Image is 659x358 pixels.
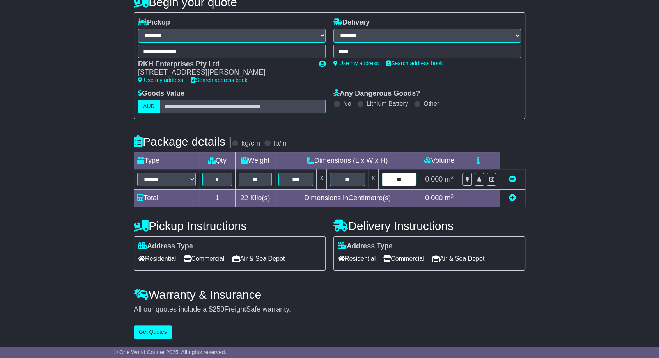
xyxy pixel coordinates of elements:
[274,139,287,148] label: lb/in
[338,253,376,265] span: Residential
[199,152,236,169] td: Qty
[509,175,516,183] a: Remove this item
[134,190,199,207] td: Total
[509,194,516,202] a: Add new item
[338,242,393,251] label: Address Type
[138,68,311,77] div: [STREET_ADDRESS][PERSON_NAME]
[445,175,454,183] span: m
[368,169,378,190] td: x
[383,253,424,265] span: Commercial
[235,190,275,207] td: Kilo(s)
[134,152,199,169] td: Type
[450,175,454,180] sup: 3
[232,253,285,265] span: Air & Sea Depot
[425,175,443,183] span: 0.000
[138,100,160,113] label: AUD
[275,190,420,207] td: Dimensions in Centimetre(s)
[241,139,260,148] label: kg/cm
[235,152,275,169] td: Weight
[134,219,326,232] h4: Pickup Instructions
[134,325,172,339] button: Get Quotes
[138,242,193,251] label: Address Type
[333,219,525,232] h4: Delivery Instructions
[138,89,184,98] label: Goods Value
[343,100,351,107] label: No
[450,193,454,199] sup: 3
[317,169,327,190] td: x
[333,60,379,66] a: Use my address
[333,18,370,27] label: Delivery
[134,305,525,314] div: All our quotes include a $ FreightSafe warranty.
[114,349,227,355] span: © One World Courier 2025. All rights reserved.
[275,152,420,169] td: Dimensions (L x W x H)
[425,194,443,202] span: 0.000
[199,190,236,207] td: 1
[367,100,408,107] label: Lithium Battery
[423,100,439,107] label: Other
[138,18,170,27] label: Pickup
[333,89,420,98] label: Any Dangerous Goods?
[138,253,176,265] span: Residential
[184,253,224,265] span: Commercial
[386,60,443,66] a: Search address book
[134,135,232,148] h4: Package details |
[432,253,485,265] span: Air & Sea Depot
[191,77,247,83] a: Search address book
[445,194,454,202] span: m
[138,60,311,69] div: RKH Enterprises Pty Ltd
[213,305,224,313] span: 250
[240,194,248,202] span: 22
[134,288,525,301] h4: Warranty & Insurance
[138,77,183,83] a: Use my address
[420,152,459,169] td: Volume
